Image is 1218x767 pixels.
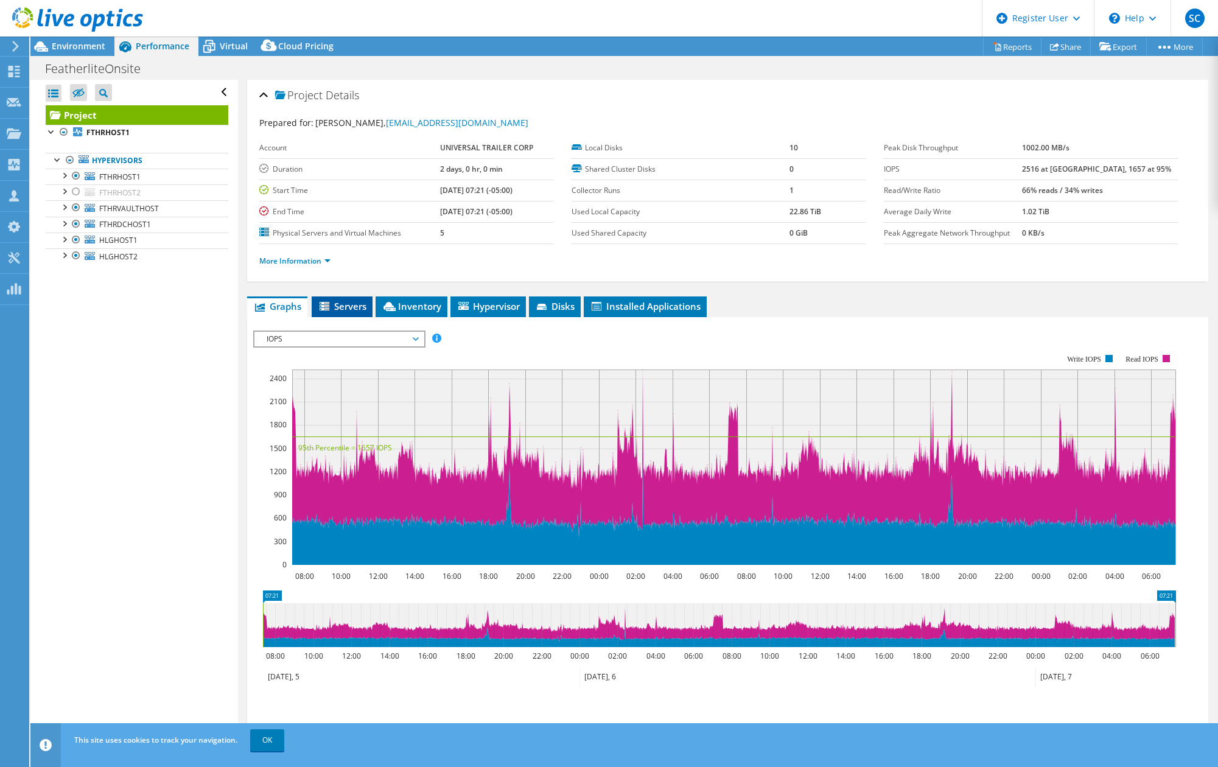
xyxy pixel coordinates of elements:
text: 12:00 [369,571,388,581]
text: 20:00 [958,571,977,581]
text: 06:00 [684,651,703,661]
text: 00:00 [1026,651,1045,661]
b: 1002.00 MB/s [1022,142,1069,153]
label: Start Time [259,184,439,197]
text: 0 [282,559,287,570]
label: IOPS [884,163,1022,175]
text: 1200 [270,466,287,477]
text: 600 [274,513,287,523]
label: Average Daily Write [884,206,1022,218]
text: 16:00 [443,571,461,581]
text: 1500 [270,443,287,454]
text: 22:00 [995,571,1013,581]
b: 10 [789,142,798,153]
b: UNIVERSAL TRAILER CORP [440,142,533,153]
text: 00:00 [570,651,589,661]
b: FTHRHOST1 [86,127,130,138]
label: End Time [259,206,439,218]
b: 2 days, 0 hr, 0 min [440,164,503,174]
text: 18:00 [912,651,931,661]
span: IOPS [261,332,417,346]
text: 06:00 [700,571,719,581]
text: 18:00 [457,651,475,661]
text: 00:00 [1032,571,1051,581]
span: SC [1185,9,1205,28]
text: 1800 [270,419,287,430]
span: Servers [318,300,366,312]
text: 14:00 [405,571,424,581]
text: 18:00 [921,571,940,581]
text: 08:00 [295,571,314,581]
a: FTHRHOST2 [46,184,228,200]
text: 04:00 [1105,571,1124,581]
a: More [1146,37,1203,56]
span: Virtual [220,40,248,52]
b: 22.86 TiB [789,206,821,217]
span: Hypervisor [457,300,520,312]
span: FTHRHOST1 [99,172,141,182]
text: 16:00 [418,651,437,661]
span: FTHRVAULTHOST [99,203,159,214]
span: This site uses cookies to track your navigation. [74,735,237,745]
text: 16:00 [884,571,903,581]
span: FTHRDCHOST1 [99,219,151,229]
b: [DATE] 07:21 (-05:00) [440,185,513,195]
text: 02:00 [626,571,645,581]
span: Installed Applications [590,300,701,312]
text: 08:00 [723,651,741,661]
svg: \n [1109,13,1120,24]
span: Graphs [253,300,301,312]
text: 00:00 [590,571,609,581]
span: Project [275,89,323,102]
text: 06:00 [1142,571,1161,581]
a: Export [1090,37,1147,56]
b: 0 KB/s [1022,228,1045,238]
text: 10:00 [760,651,779,661]
a: Hypervisors [46,153,228,169]
a: HLGHOST1 [46,233,228,248]
label: Prepared for: [259,117,313,128]
text: 20:00 [494,651,513,661]
span: Disks [535,300,575,312]
label: Peak Aggregate Network Throughput [884,227,1022,239]
a: FTHRHOST1 [46,169,228,184]
b: 1.02 TiB [1022,206,1049,217]
text: 22:00 [989,651,1007,661]
text: 10:00 [774,571,793,581]
text: 22:00 [553,571,572,581]
text: Read IOPS [1126,355,1159,363]
a: FTHRVAULTHOST [46,200,228,216]
b: 2516 at [GEOGRAPHIC_DATA], 1657 at 95% [1022,164,1171,174]
text: 14:00 [847,571,866,581]
text: 22:00 [533,651,551,661]
label: Shared Cluster Disks [572,163,789,175]
span: FTHRHOST2 [99,187,141,198]
text: 20:00 [951,651,970,661]
label: Physical Servers and Virtual Machines [259,227,439,239]
text: 14:00 [380,651,399,661]
label: Collector Runs [572,184,789,197]
span: Environment [52,40,105,52]
a: Share [1041,37,1091,56]
a: HLGHOST2 [46,248,228,264]
text: 02:00 [1068,571,1087,581]
text: 12:00 [811,571,830,581]
text: 04:00 [646,651,665,661]
a: Reports [983,37,1041,56]
a: Project [46,105,228,125]
b: 0 GiB [789,228,808,238]
text: 02:00 [608,651,627,661]
text: 06:00 [1141,651,1160,661]
text: 2100 [270,396,287,407]
text: 04:00 [1102,651,1121,661]
span: [PERSON_NAME], [315,117,528,128]
text: 10:00 [332,571,351,581]
text: 02:00 [1065,651,1083,661]
b: [DATE] 07:21 (-05:00) [440,206,513,217]
text: 12:00 [799,651,817,661]
b: 66% reads / 34% writes [1022,185,1103,195]
h1: FeatherliteOnsite [40,62,159,75]
b: 5 [440,228,444,238]
text: 12:00 [342,651,361,661]
text: 08:00 [266,651,285,661]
